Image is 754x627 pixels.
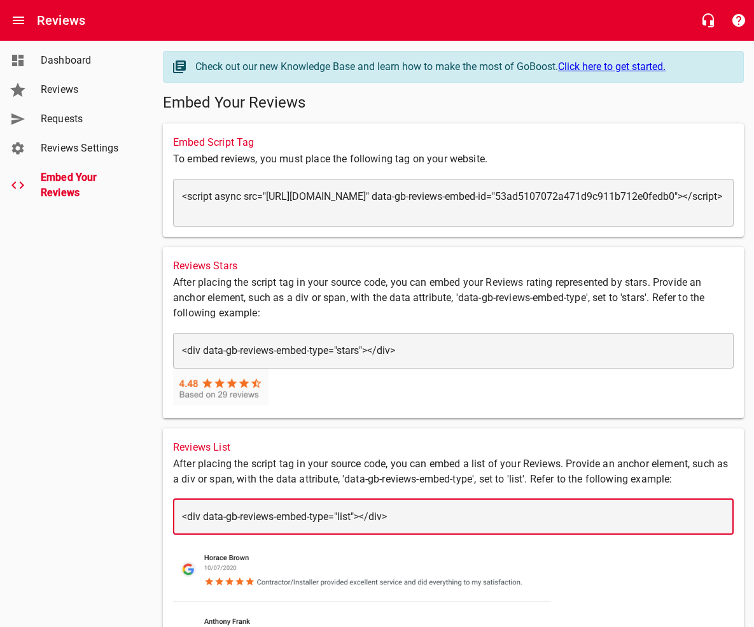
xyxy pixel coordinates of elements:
[41,53,137,68] span: Dashboard
[173,456,734,487] p: After placing the script tag in your source code, you can embed a list of your Reviews. Provide a...
[173,275,734,321] p: After placing the script tag in your source code, you can embed your Reviews rating represented b...
[41,141,137,156] span: Reviews Settings
[37,10,85,31] h6: Reviews
[195,59,730,74] div: Check out our new Knowledge Base and learn how to make the most of GoBoost.
[173,257,734,275] h6: Reviews Stars
[41,111,137,127] span: Requests
[173,369,269,405] img: stars_example.png
[693,5,723,36] button: Live Chat
[3,5,34,36] button: Open drawer
[173,134,734,151] h6: Embed Script Tag
[173,439,734,456] h6: Reviews List
[558,60,666,73] a: Click here to get started.
[163,93,744,113] h5: Embed Your Reviews
[182,511,725,523] textarea: <div data-gb-reviews-embed-type="list"></div>
[173,151,734,167] p: To embed reviews, you must place the following tag on your website.
[41,170,137,201] span: Embed Your Reviews
[723,5,754,36] button: Support Portal
[41,82,137,97] span: Reviews
[182,190,725,215] textarea: <script async src="[URL][DOMAIN_NAME]" data-gb-reviews-embed-id="53ad5107072a471d9c911b712e0fedb0...
[182,344,725,356] textarea: <div data-gb-reviews-embed-type="stars"></div>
